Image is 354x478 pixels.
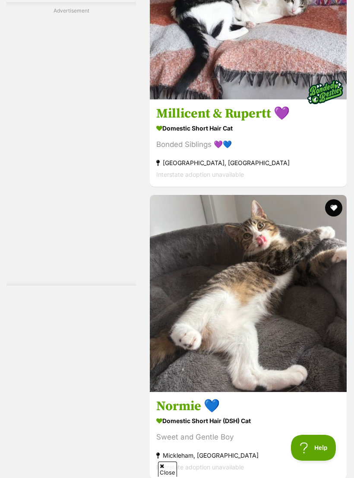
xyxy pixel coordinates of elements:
[156,157,340,169] strong: [GEOGRAPHIC_DATA], [GEOGRAPHIC_DATA]
[156,415,340,427] strong: Domestic Short Hair (DSH) Cat
[158,462,177,477] span: Close
[156,450,340,462] strong: Mickleham, [GEOGRAPHIC_DATA]
[156,139,340,150] div: Bonded Siblings 💜💙
[6,2,136,286] div: Advertisement
[150,195,347,392] img: Normie 💙 - Domestic Short Hair (DSH) Cat
[156,432,340,443] div: Sweet and Gentle Boy
[150,99,347,187] a: Millicent & Rupertt 💜 Domestic Short Hair Cat Bonded Siblings 💜💙 [GEOGRAPHIC_DATA], [GEOGRAPHIC_D...
[303,70,347,114] img: bonded besties
[325,199,342,217] button: favourite
[156,105,340,122] h3: Millicent & Rupertt 💜
[37,18,106,277] iframe: Advertisement
[291,435,337,461] iframe: Help Scout Beacon - Open
[156,398,340,415] h3: Normie 💙
[156,122,340,134] strong: Domestic Short Hair Cat
[156,464,244,471] span: Interstate adoption unavailable
[156,171,244,178] span: Interstate adoption unavailable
